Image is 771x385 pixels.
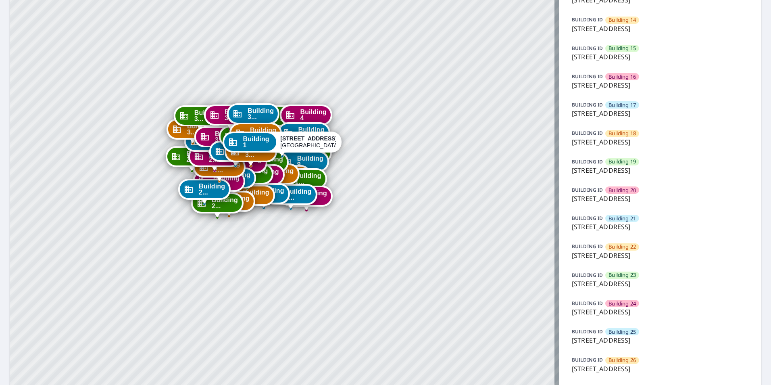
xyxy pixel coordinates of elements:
span: Building 1... [285,188,311,201]
p: [STREET_ADDRESS] [572,137,748,147]
span: Building 9 [297,155,323,167]
span: Building 3... [194,110,221,122]
span: Building 15 [608,44,636,52]
span: Building 2... [186,151,213,163]
span: Building 2... [199,183,225,195]
div: Dropped pin, building Building 30, Commercial property, 7627 East 37th Street North Wichita, KS 6... [167,119,219,144]
div: Dropped pin, building Building 36, Commercial property, 7627 East 37th Street North Wichita, KS 6... [204,105,256,130]
div: Dropped pin, building Building 27, Commercial property, 7627 East 37th Street North Wichita, KS 6... [166,146,218,171]
div: Dropped pin, building Building 35, Commercial property, 7627 East 37th Street North Wichita, KS 6... [219,126,271,151]
span: Building 3... [187,123,213,135]
p: BUILDING ID [572,272,603,278]
div: Dropped pin, building Building 1, Commercial property, 7627 East 37th Street North Wichita, KS 67226 [223,132,342,157]
span: Building 21 [608,215,636,222]
div: Dropped pin, building Building 37, Commercial property, 7627 East 37th Street North Wichita, KS 6... [227,103,279,128]
div: Dropped pin, building Building 5, Commercial property, 7627 East 37th Street North Wichita, KS 67226 [277,122,330,147]
p: [STREET_ADDRESS] [572,222,748,232]
p: BUILDING ID [572,215,603,222]
span: Building 17 [608,101,636,109]
span: Building 1 [243,136,273,148]
span: Building 16 [608,73,636,81]
span: Building 3... [248,108,274,120]
p: [STREET_ADDRESS] [572,109,748,118]
p: [STREET_ADDRESS] [572,335,748,345]
p: [STREET_ADDRESS] [572,251,748,260]
span: Building 3... [250,127,276,139]
div: Dropped pin, building Building 9, Commercial property, 7627 East 37th Street North Wichita, KS 67226 [277,151,329,176]
span: Building 24 [608,300,636,308]
p: [STREET_ADDRESS] [572,165,748,175]
p: [STREET_ADDRESS] [572,307,748,317]
div: [GEOGRAPHIC_DATA] [280,135,336,149]
span: Building 20 [608,186,636,194]
p: BUILDING ID [572,300,603,307]
strong: [STREET_ADDRESS] [280,135,337,142]
span: Building 3... [215,131,241,143]
p: BUILDING ID [572,130,603,136]
span: Building 4 [300,109,326,121]
p: BUILDING ID [572,73,603,80]
span: Building 14 [608,16,636,24]
div: Dropped pin, building Building 31, Commercial property, 7627 East 37th Street North Wichita, KS 6... [174,105,226,130]
p: BUILDING ID [572,16,603,23]
p: BUILDING ID [572,186,603,193]
div: Dropped pin, building Building 13, Commercial property, 7627 East 37th Street North Wichita, KS 6... [265,184,317,209]
p: BUILDING ID [572,158,603,165]
span: Building 5 [298,127,324,139]
div: Dropped pin, building Building 4, Commercial property, 7627 East 37th Street North Wichita, KS 67226 [279,105,332,130]
p: [STREET_ADDRESS] [572,52,748,62]
div: Dropped pin, building Building 23, Commercial property, 7627 East 37th Street North Wichita, KS 6... [191,192,244,218]
span: Building 18 [608,130,636,137]
p: [STREET_ADDRESS] [572,279,748,289]
p: BUILDING ID [572,243,603,250]
span: Building 1... [243,189,269,201]
div: Dropped pin, building Building 11, Commercial property, 7627 East 37th Street North Wichita, KS 6... [274,168,327,193]
div: Dropped pin, building Building 28, Commercial property, 7627 East 37th Street North Wichita, KS 6... [188,146,241,171]
span: Building 2... [209,151,235,163]
span: Building 3... [245,146,271,158]
span: Building 2... [214,161,240,173]
span: Building 25 [608,328,636,336]
div: Dropped pin, building Building 32, Commercial property, 7627 East 37th Street North Wichita, KS 6... [194,126,247,151]
p: [STREET_ADDRESS] [572,194,748,203]
p: BUILDING ID [572,356,603,363]
span: Building 3... [225,109,251,121]
span: Building 22 [608,243,636,251]
div: Dropped pin, building Building 25, Commercial property, 7627 East 37th Street North Wichita, KS 6... [178,179,231,204]
p: BUILDING ID [572,45,603,52]
div: Dropped pin, building Building 33, Commercial property, 7627 East 37th Street North Wichita, KS 6... [209,141,262,166]
p: BUILDING ID [572,101,603,108]
span: Building 26 [608,356,636,364]
span: Building 2... [212,197,238,209]
p: BUILDING ID [572,328,603,335]
p: [STREET_ADDRESS] [572,80,748,90]
span: Building 19 [608,158,636,165]
span: Building 1... [295,173,321,185]
div: Dropped pin, building Building 38, Commercial property, 7627 East 37th Street North Wichita, KS 6... [229,123,282,148]
p: [STREET_ADDRESS] [572,364,748,374]
p: [STREET_ADDRESS] [572,24,748,33]
span: Building 23 [608,271,636,279]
